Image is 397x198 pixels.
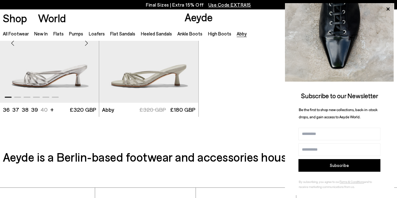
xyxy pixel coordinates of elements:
ul: variant [3,106,46,114]
a: Loafers [89,31,105,36]
li: 36 [3,106,10,114]
h3: Aeyde is a Berlin-based footwear and accessories house founded in [DATE]. [3,148,394,165]
img: ca3f721fb6ff708a270709c41d776025.jpg [285,3,394,82]
span: Navigate to /collections/ss25-final-sizes [208,2,251,8]
a: Terms & Conditions [340,180,364,184]
span: Be the first to shop new collections, back-in-stock drops, and gain access to Aeyde World. [299,107,378,119]
a: New In [34,31,48,36]
p: Final Sizes | Extra 15% Off [146,1,251,9]
a: Flat Sandals [110,31,135,36]
li: 39 [31,106,38,114]
a: Flats [53,31,64,36]
a: Pumps [69,31,83,36]
span: £180 GBP [170,106,196,113]
a: All Footwear [3,31,29,36]
a: Heeled Sandals [141,31,172,36]
span: By subscribing, you agree to our [299,180,340,184]
a: High Boots [208,31,231,36]
span: Subscribe to our Newsletter [301,92,378,99]
li: + [50,105,54,114]
a: Ankle Boots [177,31,202,36]
li: 37 [12,106,19,114]
a: Shop [3,13,27,24]
a: Aeyde [184,10,212,24]
a: Abby £320 GBP £180 GBP [99,103,198,117]
div: Previous slide [3,34,22,52]
div: Next slide [77,34,96,52]
span: £320 GBP [70,106,96,114]
span: £320 GBP [139,106,166,113]
a: World [38,13,66,24]
a: Abby [237,31,247,36]
button: Subscribe [298,159,380,172]
li: 38 [22,106,29,114]
span: Abby [102,106,114,114]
